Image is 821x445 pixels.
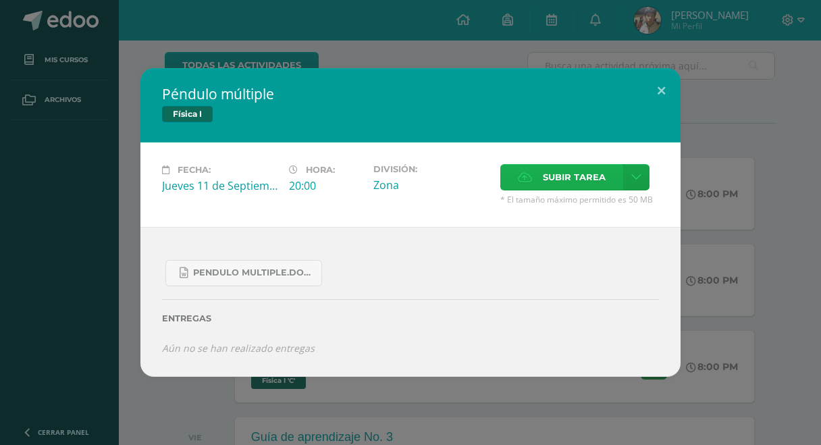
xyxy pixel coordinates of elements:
[165,260,322,286] a: Pendulo multiple.docx
[162,342,315,355] i: Aún no se han realizado entregas
[500,194,659,205] span: * El tamaño máximo permitido es 50 MB
[373,164,489,174] label: División:
[373,178,489,192] div: Zona
[162,178,278,193] div: Jueves 11 de Septiembre
[193,267,315,278] span: Pendulo multiple.docx
[543,165,606,190] span: Subir tarea
[178,165,211,175] span: Fecha:
[162,313,659,323] label: Entregas
[306,165,335,175] span: Hora:
[289,178,363,193] div: 20:00
[162,106,213,122] span: Física I
[162,84,659,103] h2: Péndulo múltiple
[642,68,681,114] button: Close (Esc)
